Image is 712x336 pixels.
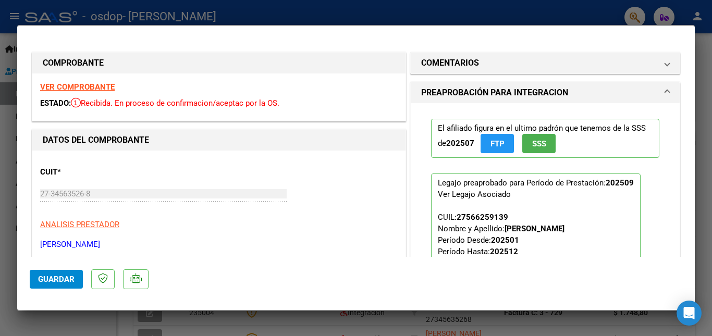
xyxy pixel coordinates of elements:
span: SSS [532,139,546,148]
p: CUIT [40,166,148,178]
button: SSS [522,134,556,153]
div: PREAPROBACIÓN PARA INTEGRACION [411,103,680,336]
button: FTP [481,134,514,153]
span: ESTADO: [40,98,71,108]
mat-expansion-panel-header: COMENTARIOS [411,53,680,73]
h1: COMENTARIOS [421,57,479,69]
strong: COMPROBANTE [43,58,104,68]
mat-expansion-panel-header: PREAPROBACIÓN PARA INTEGRACION [411,82,680,103]
span: Recibida. En proceso de confirmacion/aceptac por la OS. [71,98,279,108]
div: Open Intercom Messenger [677,301,702,326]
strong: 202512 [490,247,518,256]
p: Legajo preaprobado para Período de Prestación: [431,173,641,312]
div: Ver Legajo Asociado [438,189,511,200]
p: [PERSON_NAME] [40,239,398,251]
span: FTP [490,139,505,148]
strong: 202509 [606,178,634,188]
div: 27566259139 [457,211,508,223]
strong: DATOS DEL COMPROBANTE [43,135,149,145]
span: Guardar [38,275,75,284]
h1: PREAPROBACIÓN PARA INTEGRACION [421,86,568,99]
p: El afiliado figura en el ultimo padrón que tenemos de la SSS de [431,119,659,158]
button: Guardar [30,270,83,289]
strong: [PERSON_NAME] [505,224,564,233]
strong: 202501 [491,235,519,245]
strong: 202507 [446,139,474,148]
a: VER COMPROBANTE [40,82,115,92]
span: ANALISIS PRESTADOR [40,220,119,229]
span: CUIL: Nombre y Apellido: Período Desde: Período Hasta: Admite Dependencia: [438,213,617,279]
